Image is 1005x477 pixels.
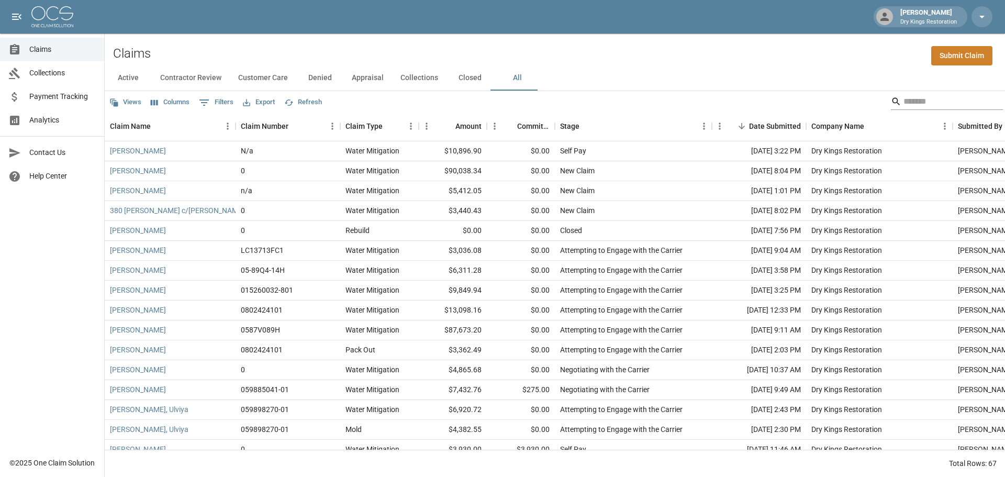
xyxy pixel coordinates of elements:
div: $0.00 [487,161,555,181]
div: Water Mitigation [345,285,399,295]
div: $0.00 [487,281,555,301]
button: Sort [151,119,165,134]
div: Water Mitigation [345,444,399,454]
div: 059898270-01 [241,404,289,415]
button: Contractor Review [152,65,230,91]
div: $0.00 [487,261,555,281]
button: All [494,65,541,91]
div: [DATE] 9:49 AM [712,380,806,400]
div: $0.00 [487,360,555,380]
div: Claim Number [241,112,288,141]
div: Total Rows: 67 [949,458,997,469]
div: $0.00 [487,340,555,360]
div: [DATE] 10:37 AM [712,360,806,380]
div: Attempting to Engage with the Carrier [560,305,683,315]
div: [DATE] 1:01 PM [712,181,806,201]
div: Stage [560,112,579,141]
span: Analytics [29,115,96,126]
div: [DATE] 2:30 PM [712,420,806,440]
div: 0 [241,205,245,216]
div: $90,038.34 [419,161,487,181]
button: Menu [696,118,712,134]
div: Dry Kings Restoration [811,265,882,275]
button: Menu [419,118,434,134]
span: Claims [29,44,96,55]
a: [PERSON_NAME] [110,364,166,375]
button: Denied [296,65,343,91]
button: Menu [937,118,953,134]
div: LC13713FC1 [241,245,284,256]
a: [PERSON_NAME] [110,245,166,256]
button: Active [105,65,152,91]
div: [PERSON_NAME] [896,7,961,26]
div: Attempting to Engage with the Carrier [560,285,683,295]
button: Sort [864,119,879,134]
a: [PERSON_NAME] [110,285,166,295]
span: Collections [29,68,96,79]
div: Stage [555,112,712,141]
div: Company Name [811,112,864,141]
div: Dry Kings Restoration [811,165,882,176]
div: $0.00 [487,400,555,420]
div: Self Pay [560,444,586,454]
div: Dry Kings Restoration [811,305,882,315]
a: [PERSON_NAME], Ulviya [110,404,188,415]
a: Submit Claim [931,46,992,65]
div: $3,930.00 [487,440,555,460]
img: ocs-logo-white-transparent.png [31,6,73,27]
div: Amount [455,112,482,141]
div: $4,382.55 [419,420,487,440]
button: Export [240,94,277,110]
button: Menu [220,118,236,134]
div: Water Mitigation [345,245,399,256]
div: Dry Kings Restoration [811,185,882,196]
div: Dry Kings Restoration [811,345,882,355]
button: Views [107,94,144,110]
div: Pack Out [345,345,375,355]
div: Committed Amount [517,112,550,141]
div: Submitted By [958,112,1002,141]
a: [PERSON_NAME] [110,384,166,395]
button: Collections [392,65,446,91]
button: Closed [446,65,494,91]
div: Water Mitigation [345,185,399,196]
div: Water Mitigation [345,146,399,156]
div: [DATE] 7:56 PM [712,221,806,241]
button: Select columns [148,94,192,110]
div: Water Mitigation [345,165,399,176]
div: $5,412.05 [419,181,487,201]
div: Dry Kings Restoration [811,444,882,454]
a: [PERSON_NAME] [110,225,166,236]
div: Water Mitigation [345,305,399,315]
h2: Claims [113,46,151,61]
div: Claim Type [345,112,383,141]
div: New Claim [560,205,595,216]
a: [PERSON_NAME] [110,185,166,196]
button: Customer Care [230,65,296,91]
a: [PERSON_NAME], Ulviya [110,424,188,435]
button: Show filters [196,94,236,111]
div: Attempting to Engage with the Carrier [560,325,683,335]
div: 059898270-01 [241,424,289,435]
a: [PERSON_NAME] [110,305,166,315]
div: Water Mitigation [345,205,399,216]
div: $0.00 [487,320,555,340]
div: Dry Kings Restoration [811,384,882,395]
div: $275.00 [487,380,555,400]
div: Amount [419,112,487,141]
div: $9,849.94 [419,281,487,301]
div: [DATE] 9:11 AM [712,320,806,340]
div: $6,311.28 [419,261,487,281]
button: Menu [403,118,419,134]
button: Sort [441,119,455,134]
div: dynamic tabs [105,65,1005,91]
div: $0.00 [487,221,555,241]
div: [DATE] 11:46 AM [712,440,806,460]
button: Sort [579,119,594,134]
div: [DATE] 2:03 PM [712,340,806,360]
button: Sort [383,119,397,134]
div: 015260032-801 [241,285,293,295]
button: Menu [712,118,728,134]
div: 05-89Q4-14H [241,265,285,275]
div: Self Pay [560,146,586,156]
